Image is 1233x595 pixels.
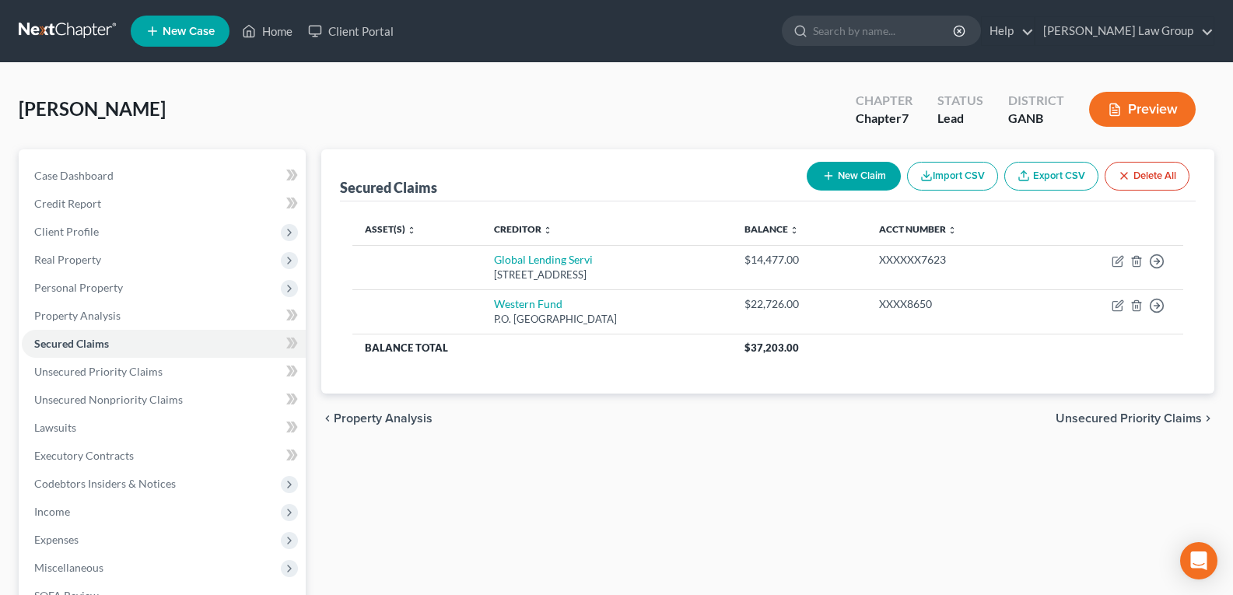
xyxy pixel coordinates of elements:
[494,223,552,235] a: Creditor unfold_more
[1105,162,1189,191] button: Delete All
[807,162,901,191] button: New Claim
[34,253,101,266] span: Real Property
[34,449,134,462] span: Executory Contracts
[856,110,912,128] div: Chapter
[365,223,416,235] a: Asset(s) unfold_more
[34,561,103,574] span: Miscellaneous
[1035,17,1214,45] a: [PERSON_NAME] Law Group
[34,421,76,434] span: Lawsuits
[22,190,306,218] a: Credit Report
[937,110,983,128] div: Lead
[22,162,306,190] a: Case Dashboard
[34,225,99,238] span: Client Profile
[34,393,183,406] span: Unsecured Nonpriority Claims
[907,162,998,191] button: Import CSV
[744,296,854,312] div: $22,726.00
[1056,412,1202,425] span: Unsecured Priority Claims
[340,178,437,197] div: Secured Claims
[494,297,562,310] a: Western Fund
[22,386,306,414] a: Unsecured Nonpriority Claims
[34,197,101,210] span: Credit Report
[948,226,957,235] i: unfold_more
[22,302,306,330] a: Property Analysis
[321,412,433,425] button: chevron_left Property Analysis
[34,337,109,350] span: Secured Claims
[1008,110,1064,128] div: GANB
[494,253,593,266] a: Global Lending Servi
[1008,92,1064,110] div: District
[407,226,416,235] i: unfold_more
[1202,412,1214,425] i: chevron_right
[34,169,114,182] span: Case Dashboard
[790,226,799,235] i: unfold_more
[982,17,1034,45] a: Help
[22,358,306,386] a: Unsecured Priority Claims
[902,110,909,125] span: 7
[879,296,1028,312] div: XXXX8650
[744,252,854,268] div: $14,477.00
[300,17,401,45] a: Client Portal
[494,268,720,282] div: [STREET_ADDRESS]
[34,505,70,518] span: Income
[34,309,121,322] span: Property Analysis
[1180,542,1217,579] div: Open Intercom Messenger
[744,223,799,235] a: Balance unfold_more
[22,414,306,442] a: Lawsuits
[879,223,957,235] a: Acct Number unfold_more
[34,281,123,294] span: Personal Property
[19,97,166,120] span: [PERSON_NAME]
[234,17,300,45] a: Home
[1089,92,1196,127] button: Preview
[34,533,79,546] span: Expenses
[163,26,215,37] span: New Case
[22,442,306,470] a: Executory Contracts
[856,92,912,110] div: Chapter
[543,226,552,235] i: unfold_more
[334,412,433,425] span: Property Analysis
[34,477,176,490] span: Codebtors Insiders & Notices
[34,365,163,378] span: Unsecured Priority Claims
[22,330,306,358] a: Secured Claims
[1004,162,1098,191] a: Export CSV
[352,334,732,362] th: Balance Total
[937,92,983,110] div: Status
[1056,412,1214,425] button: Unsecured Priority Claims chevron_right
[744,341,799,354] span: $37,203.00
[879,252,1028,268] div: XXXXXX7623
[494,312,720,327] div: P.O. [GEOGRAPHIC_DATA]
[321,412,334,425] i: chevron_left
[813,16,955,45] input: Search by name...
